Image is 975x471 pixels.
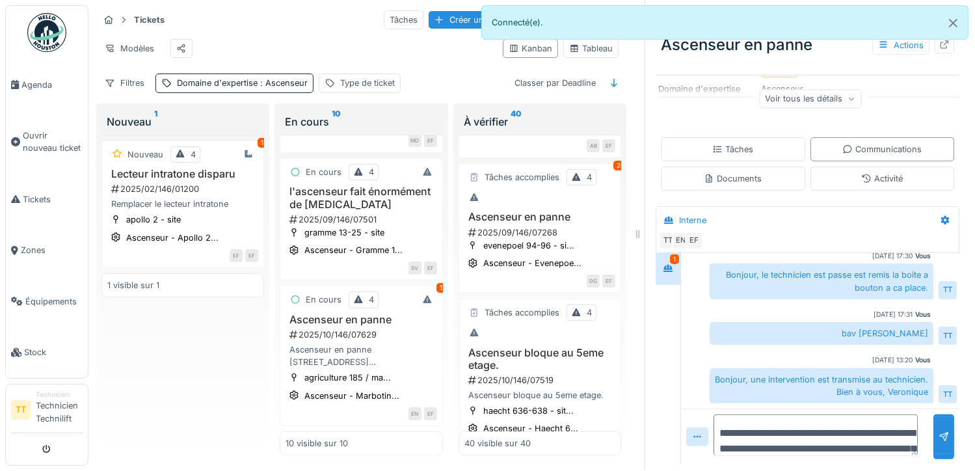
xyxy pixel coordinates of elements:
a: Stock [6,327,88,378]
span: Agenda [21,79,83,91]
div: 2025/02/146/01200 [110,183,258,195]
li: Technicien Technilift [36,390,83,430]
span: Équipements [25,295,83,308]
div: En cours [306,166,341,178]
div: Ascenseur en panne [STREET_ADDRESS][PERSON_NAME]. Le panneau à l'intérieur de l'ascenseur est com... [286,343,436,368]
div: Connecté(e). [481,5,969,40]
div: 2 [613,161,624,170]
div: Ascenseur - Marbotin... [304,390,399,402]
sup: 10 [332,114,341,129]
div: EF [602,275,615,288]
div: À vérifier [464,114,616,129]
div: 1 [436,283,446,293]
div: Nouveau [127,148,163,161]
div: EF [424,262,437,275]
div: EF [685,232,703,250]
div: AB [587,139,600,152]
div: haecht 636-638 - sit... [483,405,574,417]
div: 2025/09/146/07501 [288,213,436,226]
div: Documents [704,172,762,185]
div: Ascenseur bloque au 5eme etage. [464,389,615,401]
h3: Ascenseur bloque au 5eme etage. [464,347,615,371]
div: DG [587,275,600,288]
div: Tableau [569,42,613,55]
div: MD [408,134,421,147]
a: Zones [6,225,88,276]
div: En cours [285,114,437,129]
img: Badge_color-CXgf-gQk.svg [27,13,66,52]
div: EN [672,232,690,250]
a: Ouvrir nouveau ticket [6,110,88,174]
div: 4 [369,293,374,306]
div: Tâches [384,10,423,29]
div: Activité [861,172,903,185]
div: 2025/09/146/07268 [467,226,615,239]
div: Communications [842,143,922,155]
strong: Tickets [129,14,170,26]
div: Ascenseur en panne [656,28,959,62]
a: Agenda [6,59,88,110]
div: [DATE] 17:30 [872,251,913,261]
a: TT TechnicienTechnicien Technilift [11,390,83,433]
div: Créer un ticket [429,11,513,29]
div: Tâches [712,143,753,155]
div: 10 visible sur 10 [286,437,348,449]
div: 4 [369,166,374,178]
div: Tâches accomplies [485,306,559,319]
div: gramme 13-25 - site [304,226,384,239]
div: 2025/10/146/07519 [467,374,615,386]
div: 4 [587,306,592,319]
div: Modèles [99,39,160,58]
span: Ouvrir nouveau ticket [23,129,83,154]
div: EF [230,249,243,262]
div: En cours [306,293,341,306]
div: SV [408,262,421,275]
div: Vous [915,251,931,261]
div: Ascenseur - Evenepoe... [483,257,581,269]
div: apollo 2 - site [126,213,181,226]
div: 4 [191,148,196,161]
div: EF [424,407,437,420]
span: Zones [21,244,83,256]
div: Kanban [509,42,552,55]
div: Domaine d'expertise [177,77,308,89]
div: [DATE] 17:31 [874,310,913,319]
h3: Ascenseur en panne [286,314,436,326]
div: TT [939,327,957,345]
span: Tickets [23,193,83,206]
div: evenepoel 94-96 - si... [483,239,574,252]
div: Type de ticket [340,77,395,89]
div: 1 [670,254,679,264]
div: EF [424,134,437,147]
button: Close [939,6,968,40]
div: Tâches accomplies [485,171,559,183]
div: bav [PERSON_NAME] [710,322,933,345]
div: 4 [587,171,592,183]
div: Bonjour, le technicien est passe est remis la boite a bouton a ca place. [710,263,933,299]
div: agriculture 185 / ma... [304,371,391,384]
div: Nouveau [107,114,259,129]
div: TT [939,281,957,299]
sup: 1 [154,114,157,129]
div: TT [659,232,677,250]
span: : Ascenseur [258,78,308,88]
div: Ascenseur - Gramme 1... [304,244,403,256]
sup: 40 [511,114,522,129]
div: 40 visible sur 40 [464,437,531,449]
li: TT [11,400,31,420]
div: Vous [915,310,931,319]
h3: l'ascenseur fait énormément de [MEDICAL_DATA] [286,185,436,210]
div: [DATE] 13:20 [872,355,913,365]
div: Filtres [99,74,150,92]
h3: Lecteur intratone disparu [107,168,258,180]
div: Remplacer le lecteur intratone [107,198,258,210]
div: 1 [258,138,267,148]
div: EF [602,139,615,152]
div: Bonjour, une intervention est transmise au technicien. Bien à vous, Veronique [710,368,933,403]
div: 1 visible sur 1 [107,279,159,291]
div: Classer par Deadline [509,74,602,92]
a: Équipements [6,276,88,327]
div: EF [245,249,258,262]
div: Actions [872,36,929,55]
div: EN [408,407,421,420]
